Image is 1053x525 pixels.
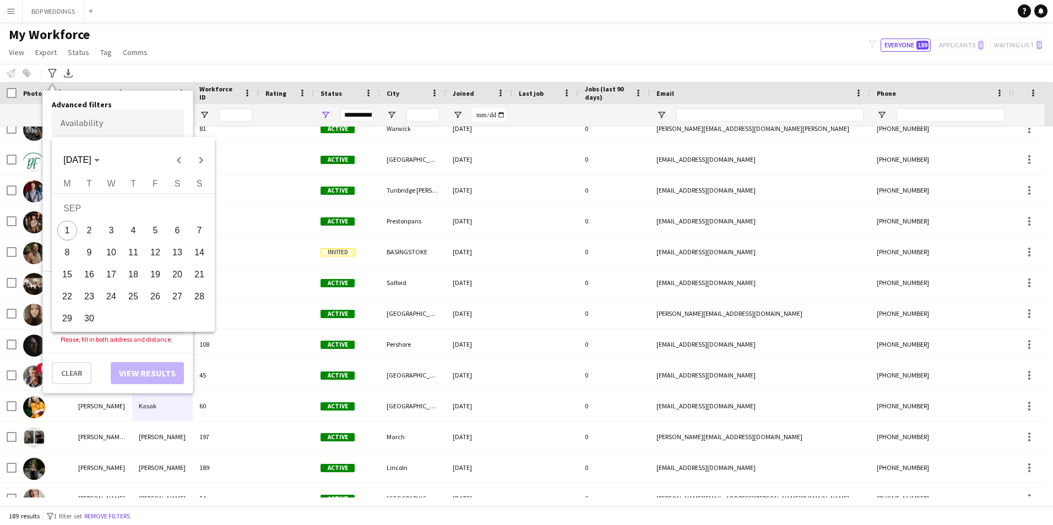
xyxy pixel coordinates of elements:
[63,155,91,165] span: [DATE]
[189,221,209,240] span: 7
[166,220,188,242] button: 06-09-2025
[144,220,166,242] button: 05-09-2025
[57,221,77,240] span: 1
[79,309,99,329] span: 30
[167,243,187,262] span: 13
[189,287,209,307] span: 28
[56,286,78,308] button: 22-09-2025
[189,243,209,262] span: 14
[145,243,165,262] span: 12
[123,287,143,307] span: 25
[188,264,210,286] button: 21-09-2025
[78,220,100,242] button: 02-09-2025
[79,221,99,240] span: 2
[56,242,78,264] button: 08-09-2025
[78,286,100,308] button: 23-09-2025
[188,220,210,242] button: 07-09-2025
[145,265,165,285] span: 19
[131,179,136,188] span: T
[79,243,99,262] span: 9
[100,286,122,308] button: 24-09-2025
[78,264,100,286] button: 16-09-2025
[167,287,187,307] span: 27
[175,179,181,188] span: S
[166,242,188,264] button: 13-09-2025
[167,265,187,285] span: 20
[144,264,166,286] button: 19-09-2025
[107,179,115,188] span: W
[122,264,144,286] button: 18-09-2025
[122,286,144,308] button: 25-09-2025
[57,309,77,329] span: 29
[57,287,77,307] span: 22
[79,287,99,307] span: 23
[56,264,78,286] button: 15-09-2025
[101,221,121,240] span: 3
[167,221,187,240] span: 6
[57,265,77,285] span: 15
[57,243,77,262] span: 8
[100,242,122,264] button: 10-09-2025
[100,264,122,286] button: 17-09-2025
[168,149,190,171] button: Previous month
[79,265,99,285] span: 16
[59,150,104,170] button: Choose month and year
[101,243,121,262] span: 10
[101,265,121,285] span: 17
[122,242,144,264] button: 11-09-2025
[145,221,165,240] span: 5
[78,308,100,330] button: 30-09-2025
[166,286,188,308] button: 27-09-2025
[78,242,100,264] button: 09-09-2025
[101,287,121,307] span: 24
[144,242,166,264] button: 12-09-2025
[56,308,78,330] button: 29-09-2025
[63,179,70,188] span: M
[145,287,165,307] span: 26
[189,265,209,285] span: 21
[123,265,143,285] span: 18
[188,286,210,308] button: 28-09-2025
[86,179,92,188] span: T
[190,149,212,171] button: Next month
[153,179,158,188] span: F
[166,264,188,286] button: 20-09-2025
[123,243,143,262] span: 11
[56,198,210,220] td: SEP
[100,220,122,242] button: 03-09-2025
[123,221,143,240] span: 4
[188,242,210,264] button: 14-09-2025
[197,179,203,188] span: S
[56,220,78,242] button: 01-09-2025
[144,286,166,308] button: 26-09-2025
[122,220,144,242] button: 04-09-2025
